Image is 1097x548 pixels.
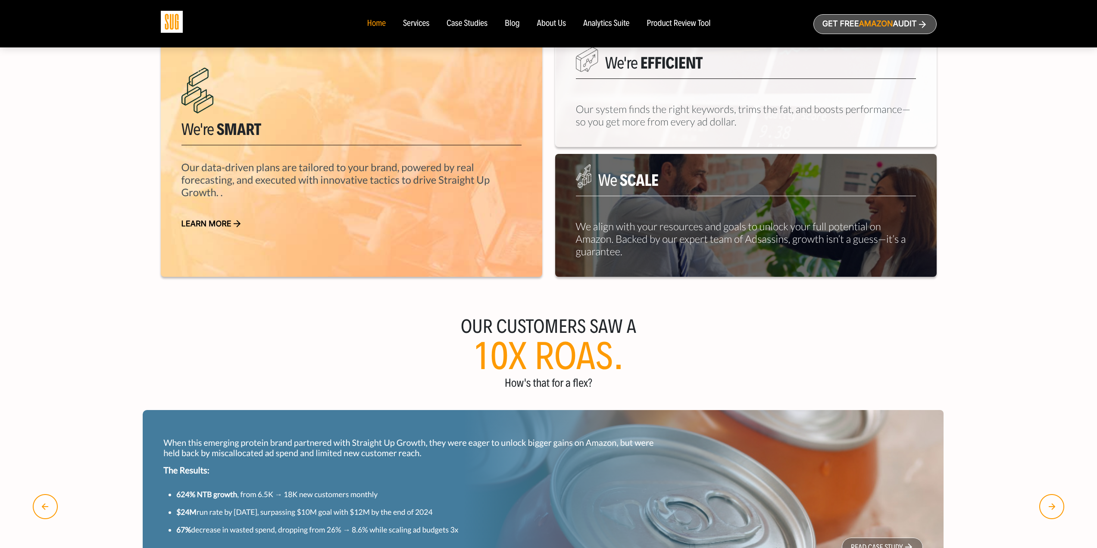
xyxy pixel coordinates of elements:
a: Get freeAmazonAudit [813,14,937,34]
strong: The Results: [163,465,209,476]
img: We are Smart [576,47,598,72]
img: Left [33,494,58,519]
a: Home [367,19,385,28]
h5: We're [181,120,522,145]
img: Sug [161,11,183,33]
a: Case Studies [447,19,488,28]
a: About Us [537,19,566,28]
strong: 624% NTB growth [176,490,237,499]
a: Blog [505,19,520,28]
small: run rate by [DATE], surpassing $10M goal with $12M by the end of 2024 [176,507,432,517]
a: Learn more [181,219,522,229]
img: We are Smart [181,68,213,113]
span: Amazon [859,19,893,28]
img: We are Smart [576,164,591,188]
p: Our data-driven plans are tailored to your brand, powered by real forecasting, and executed with ... [181,149,522,199]
small: decrease in wasted spend, dropping from 26% → 8.6% while scaling ad budgets 3x [176,525,458,534]
p: When this emerging protein brand partnered with Straight Up Growth, they were eager to unlock big... [163,438,665,458]
a: Product Review Tool [647,19,710,28]
p: We align with your resources and goals to unlock your full potential on Amazon. Backed by our exp... [576,220,916,258]
h5: We [576,171,916,196]
img: right [1039,494,1064,519]
p: Our system finds the right keywords, trims the fat, and boosts performance—so you get more from e... [576,103,916,128]
span: Scale [619,170,658,190]
a: Services [403,19,429,28]
small: , from 6.5K → 18K new customers monthly [176,490,378,499]
a: Analytics Suite [583,19,629,28]
strong: 67% [176,525,191,534]
strong: $24M [176,507,197,517]
h5: We're [576,54,916,79]
span: How's that for a flex? [505,376,592,390]
span: Smart [216,119,261,139]
span: Efficient [640,53,702,73]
